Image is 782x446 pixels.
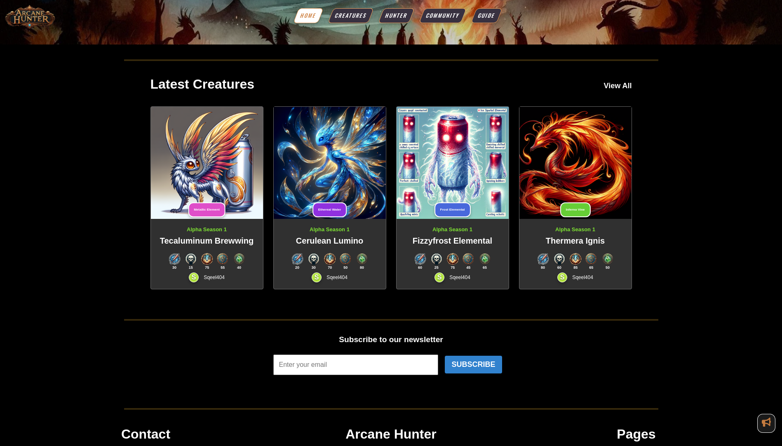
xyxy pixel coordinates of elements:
div: S [312,272,322,282]
img: Protective Ability [216,253,229,265]
p: 85 [569,265,582,271]
p: Alpha Season 1 [526,225,625,234]
img: Danger Level [185,253,197,265]
span: Community [425,12,460,20]
p: 80 [537,265,549,271]
img: Danger Level [553,253,566,265]
p: 75 [201,265,213,271]
p: 80 [356,265,368,271]
input: Enter your email [273,354,438,375]
p: 65 [479,265,491,271]
p: Alpha Season 1 [280,225,379,234]
a: Hunter [378,8,415,23]
p: Alpha Season 1 [403,225,502,234]
p: 45 [462,265,474,271]
p: Alpha Season 1 [157,225,256,234]
span: Metallic Element [188,202,225,217]
h3: Fizzyfrost Elemental [403,235,502,246]
img: Power Level [569,253,582,265]
img: New Creature [397,107,509,219]
p: 60 [553,265,566,271]
p: 50 [339,265,352,271]
img: Power Level [446,253,459,265]
span: Home [299,12,317,20]
img: Arcane Hunter Title [4,4,56,29]
img: Regenerative Ability [356,253,368,265]
p: 60 [414,265,426,271]
p: 75 [446,265,459,271]
img: Power Level [324,253,336,265]
a: Home [293,8,324,23]
img: Regenerative Ability [601,253,614,265]
span: Inferno Vine [560,202,590,217]
a: View All [604,80,632,92]
span: Frost Elemental [434,202,470,217]
span: Hunter [384,12,409,20]
img: Attack Ability [414,253,426,265]
a: Guide [471,8,503,23]
span: Ethereal Water [312,202,347,217]
span: Sqeel404 [326,274,348,281]
span: Creatures [333,12,368,20]
img: New Creature [519,107,632,219]
img: Power Level [201,253,213,265]
img: Protective Ability [462,253,474,265]
img: Attack Ability [291,253,303,265]
div: S [434,272,444,282]
img: Protective Ability [585,253,597,265]
p: 15 [185,265,197,271]
p: 25 [430,265,443,271]
div: S [189,272,199,282]
img: Danger Level [308,253,320,265]
label: Subscribe to our newsletter [339,334,443,346]
h3: Tecaluminum Brewwing [157,235,256,246]
p: 40 [233,265,245,271]
a: Creatures [328,8,374,23]
div: S [557,272,567,282]
img: Regenerative Ability [233,253,245,265]
h3: Arcane Hunter [272,423,510,445]
img: New Creature [274,107,386,219]
button: Subscribe [445,356,502,373]
img: Danger Level [430,253,443,265]
a: Community [419,8,467,23]
p: 30 [168,265,181,271]
img: Attack Ability [168,253,181,265]
img: New Creature [151,107,263,219]
h3: Contact [121,423,170,445]
img: Attack Ability [537,253,549,265]
p: 55 [216,265,229,271]
span: Guide [477,12,496,20]
h3: Pages [517,423,756,445]
span: View All [604,82,632,90]
span: Sqeel404 [572,274,593,281]
p: 65 [585,265,597,271]
h3: Cerulean Lumino [280,235,379,246]
img: Protective Ability [339,253,352,265]
p: 70 [324,265,336,271]
h2: Latest Creatures [150,76,255,93]
h3: Thermera Ignis [526,235,625,246]
p: 30 [308,265,320,271]
span: Sqeel404 [204,274,225,281]
img: Regenerative Ability [479,253,491,265]
p: 20 [291,265,303,271]
span: Sqeel404 [449,274,470,281]
p: 50 [601,265,614,271]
